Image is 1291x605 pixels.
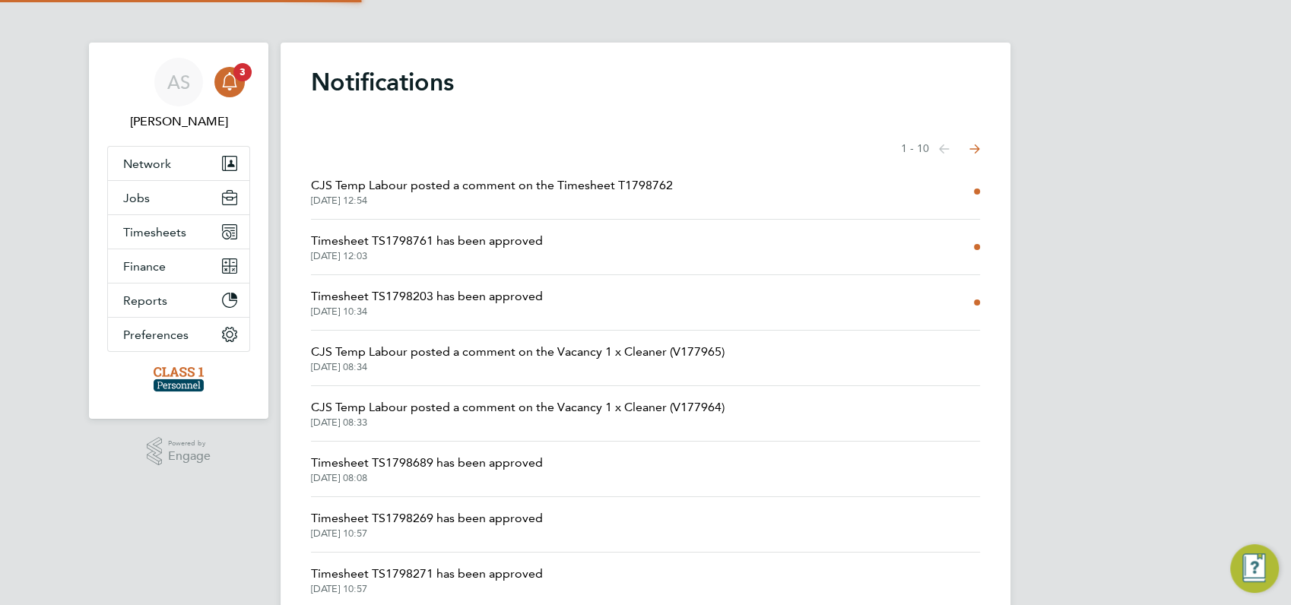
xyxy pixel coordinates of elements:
[311,306,543,318] span: [DATE] 10:34
[108,181,249,214] button: Jobs
[108,215,249,249] button: Timesheets
[311,232,543,262] a: Timesheet TS1798761 has been approved[DATE] 12:03
[154,367,205,391] img: class1personnel-logo-retina.png
[311,527,543,540] span: [DATE] 10:57
[311,454,543,484] a: Timesheet TS1798689 has been approved[DATE] 08:08
[901,134,980,164] nav: Select page of notifications list
[214,58,245,106] a: 3
[233,63,252,81] span: 3
[311,565,543,583] span: Timesheet TS1798271 has been approved
[108,283,249,317] button: Reports
[311,361,725,373] span: [DATE] 08:34
[311,472,543,484] span: [DATE] 08:08
[311,398,725,429] a: CJS Temp Labour posted a comment on the Vacancy 1 x Cleaner (V177964)[DATE] 08:33
[311,509,543,527] span: Timesheet TS1798269 has been approved
[311,250,543,262] span: [DATE] 12:03
[108,249,249,283] button: Finance
[123,157,171,171] span: Network
[311,232,543,250] span: Timesheet TS1798761 has been approved
[311,343,725,361] span: CJS Temp Labour posted a comment on the Vacancy 1 x Cleaner (V177965)
[311,287,543,318] a: Timesheet TS1798203 has been approved[DATE] 10:34
[108,318,249,351] button: Preferences
[107,367,250,391] a: Go to home page
[311,565,543,595] a: Timesheet TS1798271 has been approved[DATE] 10:57
[311,176,673,207] a: CJS Temp Labour posted a comment on the Timesheet T1798762[DATE] 12:54
[147,437,211,466] a: Powered byEngage
[168,437,211,450] span: Powered by
[123,293,167,308] span: Reports
[107,58,250,131] a: AS[PERSON_NAME]
[311,287,543,306] span: Timesheet TS1798203 has been approved
[1230,544,1279,593] button: Engage Resource Center
[311,583,543,595] span: [DATE] 10:57
[89,43,268,419] nav: Main navigation
[311,343,725,373] a: CJS Temp Labour posted a comment on the Vacancy 1 x Cleaner (V177965)[DATE] 08:34
[123,259,166,274] span: Finance
[311,509,543,540] a: Timesheet TS1798269 has been approved[DATE] 10:57
[311,398,725,417] span: CJS Temp Labour posted a comment on the Vacancy 1 x Cleaner (V177964)
[311,417,725,429] span: [DATE] 08:33
[123,328,189,342] span: Preferences
[311,454,543,472] span: Timesheet TS1798689 has been approved
[123,225,186,239] span: Timesheets
[168,450,211,463] span: Engage
[123,191,150,205] span: Jobs
[167,72,190,92] span: AS
[108,147,249,180] button: Network
[901,141,929,157] span: 1 - 10
[107,112,250,131] span: Angela Sabaroche
[311,67,980,97] h1: Notifications
[311,195,673,207] span: [DATE] 12:54
[311,176,673,195] span: CJS Temp Labour posted a comment on the Timesheet T1798762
